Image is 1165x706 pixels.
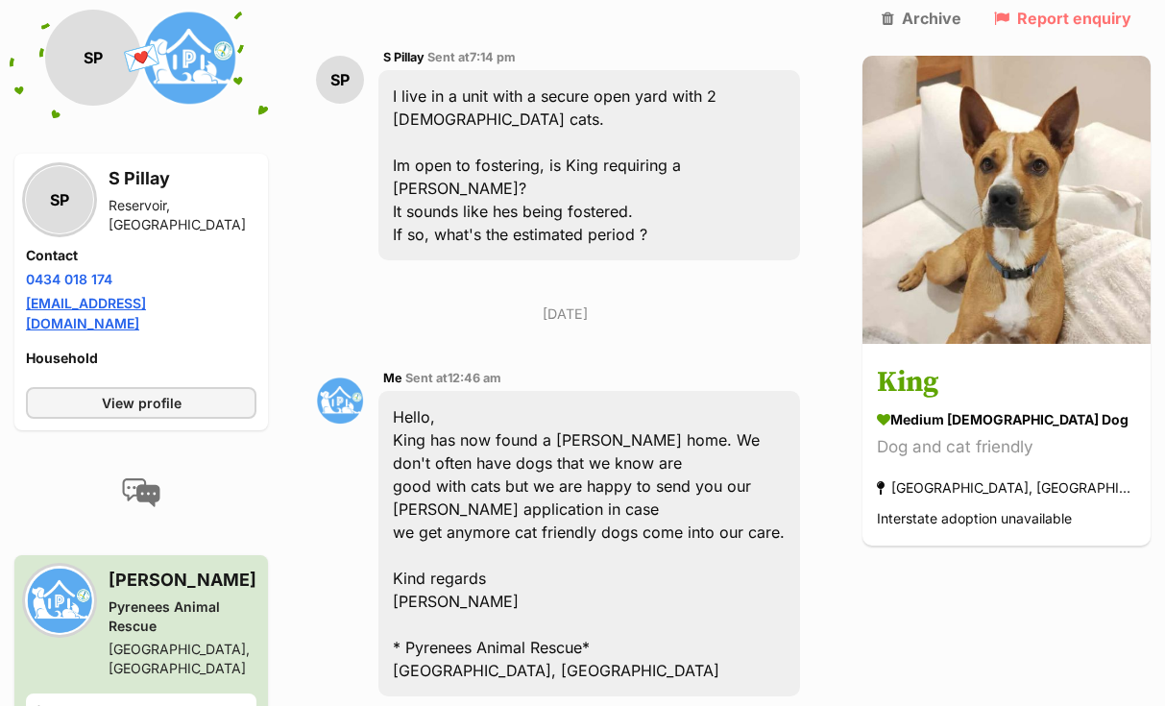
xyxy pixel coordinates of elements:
h3: King [877,362,1136,405]
span: View profile [102,393,182,413]
div: SP [45,10,141,106]
span: 💌 [120,37,163,79]
h4: Household [26,349,256,368]
div: Dog and cat friendly [877,435,1136,461]
a: King medium [DEMOGRAPHIC_DATA] Dog Dog and cat friendly [GEOGRAPHIC_DATA], [GEOGRAPHIC_DATA] Inte... [862,348,1151,547]
div: Pyrenees Animal Rescue [109,597,256,636]
h4: Contact [26,246,256,265]
div: SP [26,166,93,233]
a: 0434 018 174 [26,271,112,287]
div: Hello, King has now found a [PERSON_NAME] home. We don't often have dogs that we know are good wi... [378,391,800,696]
span: 12:46 am [448,371,501,385]
div: I live in a unit with a secure open yard with 2 [DEMOGRAPHIC_DATA] cats. Im open to fostering, is... [378,70,800,260]
span: Sent at [405,371,501,385]
h3: S Pillay [109,165,256,192]
div: Reservoir, [GEOGRAPHIC_DATA] [109,196,256,234]
span: Sent at [427,50,516,64]
img: Pyrenees Animal Rescue profile pic [26,567,93,634]
span: Interstate adoption unavailable [877,511,1072,527]
span: S Pillay [383,50,425,64]
img: King [862,56,1151,344]
div: [GEOGRAPHIC_DATA], [GEOGRAPHIC_DATA] [109,640,256,678]
div: SP [316,56,364,104]
h3: [PERSON_NAME] [109,567,256,594]
span: Me [383,371,402,385]
span: 7:14 pm [470,50,516,64]
div: medium [DEMOGRAPHIC_DATA] Dog [877,410,1136,430]
div: [GEOGRAPHIC_DATA], [GEOGRAPHIC_DATA] [877,475,1136,501]
a: Report enquiry [994,10,1131,27]
a: [EMAIL_ADDRESS][DOMAIN_NAME] [26,295,146,331]
img: Pyrenees Animal Rescue profile pic [141,10,237,106]
p: [DATE] [316,304,814,324]
a: Archive [882,10,961,27]
a: View profile [26,387,256,419]
img: conversation-icon-4a6f8262b818ee0b60e3300018af0b2d0b884aa5de6e9bcb8d3d4eeb1a70a7c4.svg [122,478,160,507]
img: susan bullen profile pic [316,377,364,425]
